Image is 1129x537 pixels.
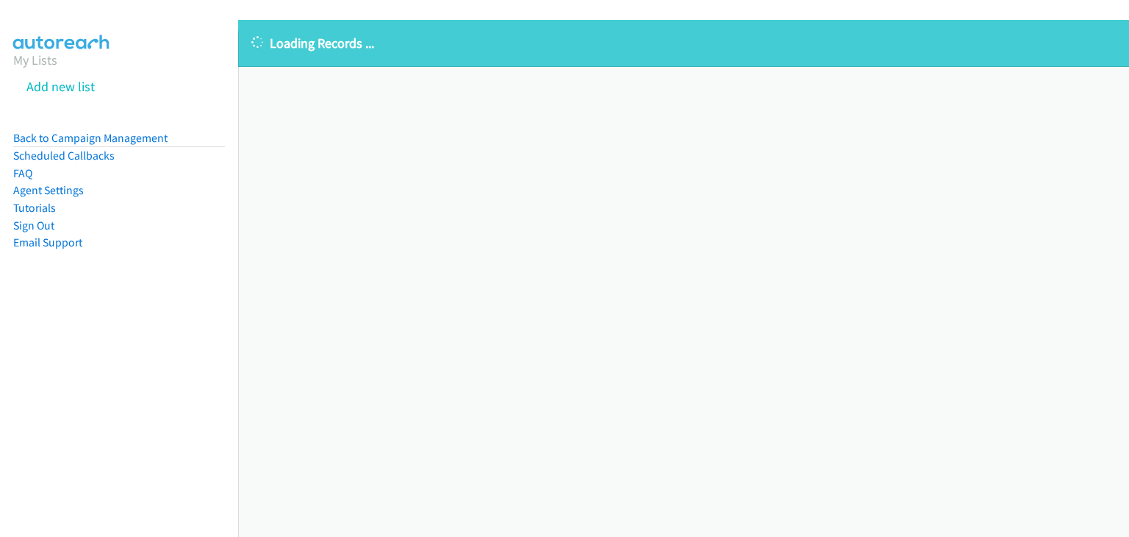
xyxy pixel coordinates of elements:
[13,51,57,68] a: My Lists
[13,235,82,249] a: Email Support
[26,78,95,95] a: Add new list
[13,183,84,197] a: Agent Settings
[13,201,56,215] a: Tutorials
[13,131,168,145] a: Back to Campaign Management
[13,218,54,232] a: Sign Out
[13,149,115,163] a: Scheduled Callbacks
[251,33,1116,53] p: Loading Records ...
[831,473,1118,526] iframe: Checklist
[13,166,32,180] a: FAQ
